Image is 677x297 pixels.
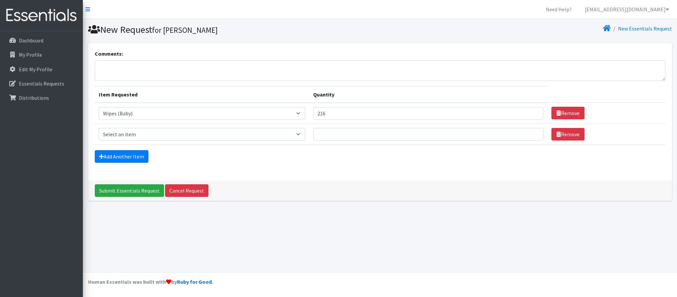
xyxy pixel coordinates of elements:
a: Dashboard [3,34,80,47]
label: Comments: [95,50,123,58]
input: Submit Essentials Request [95,184,164,197]
a: Edit My Profile [3,63,80,76]
a: Cancel Request [165,184,208,197]
a: My Profile [3,48,80,61]
a: Need Help? [540,3,577,16]
th: Item Requested [95,86,310,103]
a: [EMAIL_ADDRESS][DOMAIN_NAME] [580,3,674,16]
a: Remove [551,128,585,141]
p: Dashboard [19,37,43,44]
a: Add Another Item [95,150,148,163]
a: Essentials Requests [3,77,80,90]
p: Distributions [19,94,49,101]
img: HumanEssentials [3,4,80,27]
small: for [PERSON_NAME] [152,25,218,35]
a: Distributions [3,91,80,104]
p: Edit My Profile [19,66,52,73]
p: My Profile [19,51,42,58]
a: New Essentials Request [618,25,672,32]
a: Remove [551,107,585,119]
th: Quantity [309,86,547,103]
a: Ruby for Good [177,278,212,285]
p: Essentials Requests [19,80,64,87]
h1: New Request [88,24,378,35]
strong: Human Essentials was built with by . [88,278,213,285]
